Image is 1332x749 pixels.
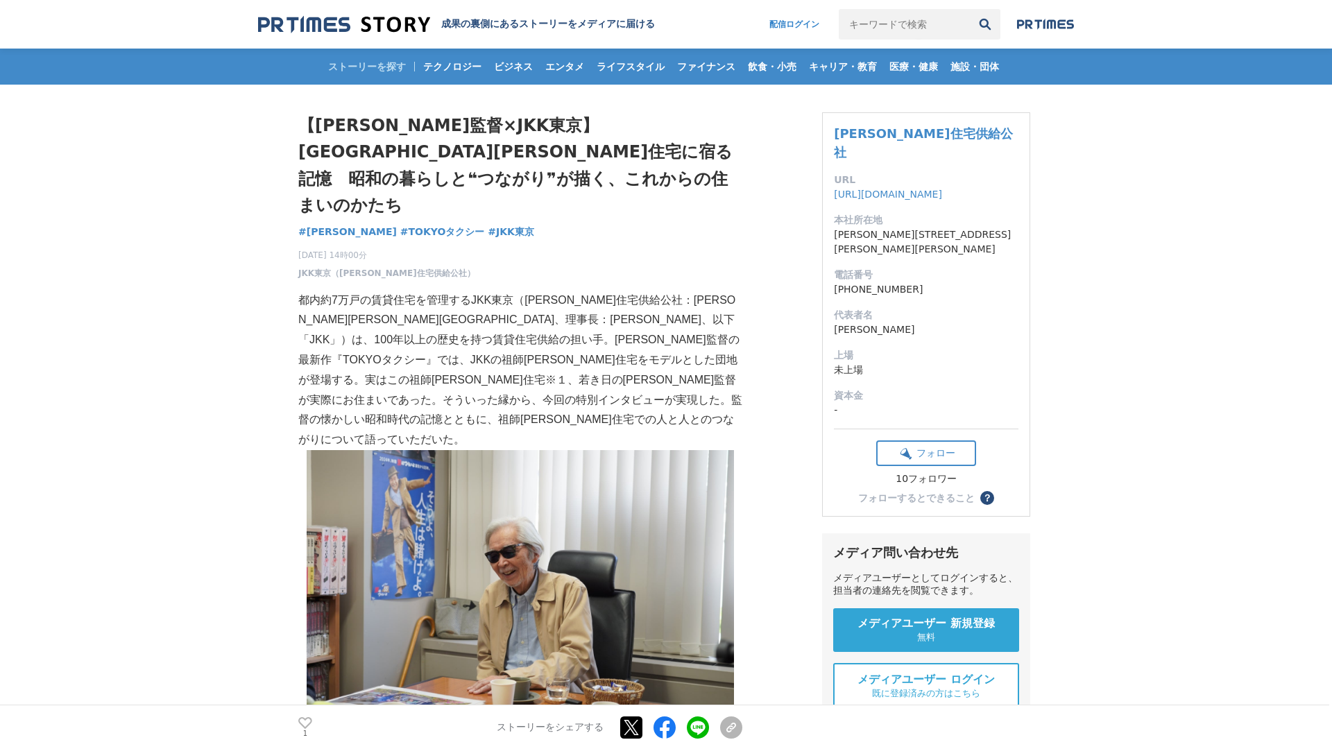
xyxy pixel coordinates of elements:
dd: [PERSON_NAME] [834,322,1018,337]
div: メディア問い合わせ先 [833,544,1019,561]
span: 無料 [917,631,935,644]
dt: URL [834,173,1018,187]
dd: [PHONE_NUMBER] [834,282,1018,297]
dt: 電話番号 [834,268,1018,282]
a: #JKK東京 [488,225,534,239]
p: ストーリーをシェアする [497,721,604,734]
dt: 上場 [834,348,1018,363]
img: thumbnail_0fe8d800-4b64-11f0-a60d-cfae4edd808c.JPG [307,450,734,735]
a: JKK東京（[PERSON_NAME]住宅供給公社） [298,267,475,279]
span: #[PERSON_NAME] [298,225,397,238]
span: メディアユーザー ログイン [857,673,995,687]
a: テクノロジー [418,49,487,85]
h2: 成果の裏側にあるストーリーをメディアに届ける [441,18,655,31]
h1: 【[PERSON_NAME]監督×JKK東京】[GEOGRAPHIC_DATA][PERSON_NAME]住宅に宿る記憶 昭和の暮らしと❝つながり❞が描く、これからの住まいのかたち [298,112,742,219]
a: 医療・健康 [884,49,943,85]
button: フォロー [876,440,976,466]
dd: - [834,403,1018,417]
span: ライフスタイル [591,60,670,73]
a: ファイナンス [672,49,741,85]
a: [URL][DOMAIN_NAME] [834,189,942,200]
a: メディアユーザー ログイン 既に登録済みの方はこちら [833,663,1019,709]
dt: 資本金 [834,388,1018,403]
span: メディアユーザー 新規登録 [857,617,995,631]
a: キャリア・教育 [803,49,882,85]
span: ビジネス [488,60,538,73]
span: ファイナンス [672,60,741,73]
span: #TOKYOタクシー [400,225,485,238]
button: ？ [980,491,994,505]
a: #TOKYOタクシー [400,225,485,239]
div: メディアユーザーとしてログインすると、担当者の連絡先を閲覧できます。 [833,572,1019,597]
button: 検索 [970,9,1000,40]
div: フォローするとできること [858,493,975,503]
p: 都内約7万戸の賃貸住宅を管理するJKK東京（[PERSON_NAME]住宅供給公社：[PERSON_NAME][PERSON_NAME][GEOGRAPHIC_DATA]、理事長：[PERSON... [298,291,742,450]
dt: 本社所在地 [834,213,1018,227]
span: 飲食・小売 [742,60,802,73]
span: キャリア・教育 [803,60,882,73]
div: 10フォロワー [876,473,976,485]
span: テクノロジー [418,60,487,73]
a: [PERSON_NAME]住宅供給公社 [834,126,1012,160]
img: prtimes [1017,19,1074,30]
a: #[PERSON_NAME] [298,225,397,239]
a: 施設・団体 [945,49,1005,85]
a: 成果の裏側にあるストーリーをメディアに届ける 成果の裏側にあるストーリーをメディアに届ける [258,15,655,34]
a: エンタメ [540,49,590,85]
span: ？ [982,493,992,503]
span: 既に登録済みの方はこちら [872,687,980,700]
dd: 未上場 [834,363,1018,377]
a: 配信ログイン [755,9,833,40]
input: キーワードで検索 [839,9,970,40]
span: [DATE] 14時00分 [298,249,475,261]
span: エンタメ [540,60,590,73]
a: メディアユーザー 新規登録 無料 [833,608,1019,652]
span: 施設・団体 [945,60,1005,73]
a: 飲食・小売 [742,49,802,85]
a: ライフスタイル [591,49,670,85]
dd: [PERSON_NAME][STREET_ADDRESS][PERSON_NAME][PERSON_NAME] [834,227,1018,257]
p: 1 [298,730,312,737]
img: 成果の裏側にあるストーリーをメディアに届ける [258,15,430,34]
dt: 代表者名 [834,308,1018,322]
span: 医療・健康 [884,60,943,73]
span: #JKK東京 [488,225,534,238]
a: ビジネス [488,49,538,85]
